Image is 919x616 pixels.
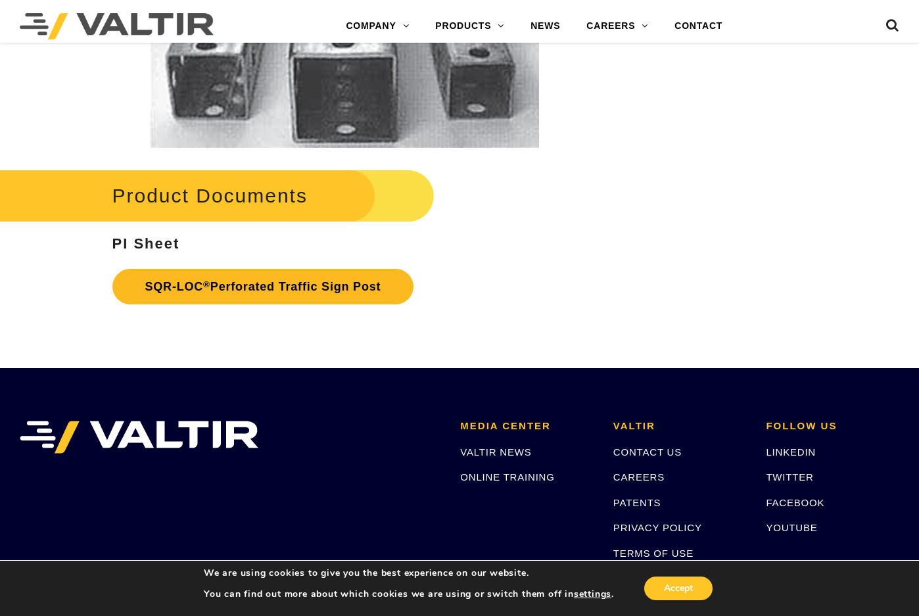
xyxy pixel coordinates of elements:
button: Accept [644,577,713,600]
a: SQR-LOC®Perforated Traffic Sign Post [112,269,414,304]
a: CONTACT US [613,446,682,458]
a: PRIVACY POLICY [613,522,702,533]
p: We are using cookies to give you the best experience on our website. [204,567,614,579]
a: CONTACT [661,13,736,39]
a: PATENTS [613,497,661,508]
a: LINKEDIN [766,446,816,458]
sup: ® [203,279,210,289]
a: TERMS OF USE [613,548,694,559]
h2: VALTIR [613,421,747,432]
a: YOUTUBE [766,522,817,533]
h2: FOLLOW US [766,421,899,432]
img: Valtir [20,13,214,39]
a: ONLINE TRAINING [460,471,554,483]
h2: MEDIA CENTER [460,421,594,432]
button: settings [574,588,611,600]
a: FACEBOOK [766,497,824,508]
a: TWITTER [766,471,813,483]
a: NEWS [517,13,573,39]
p: You can find out more about which cookies we are using or switch them off in . [204,588,614,600]
strong: PI Sheet [112,235,180,252]
a: CAREERS [573,13,661,39]
a: CAREERS [613,471,665,483]
a: COMPANY [333,13,422,39]
a: PRODUCTS [422,13,517,39]
img: VALTIR [20,421,258,454]
a: VALTIR NEWS [460,446,531,458]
